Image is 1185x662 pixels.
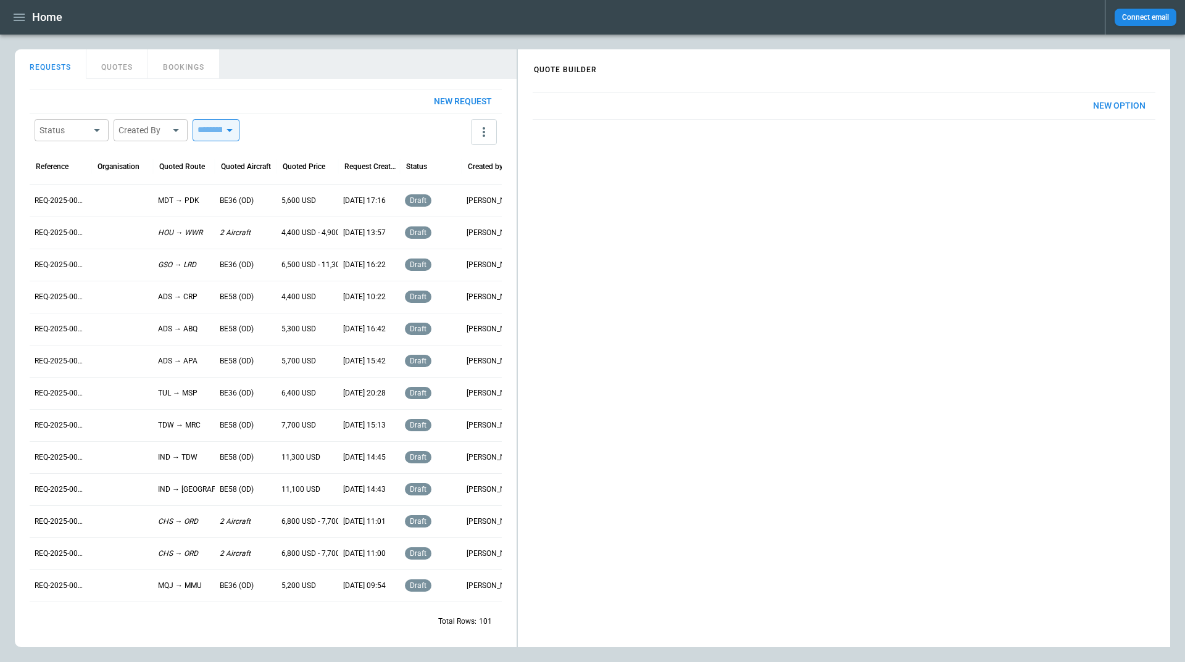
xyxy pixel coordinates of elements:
p: MDT → PDK [158,196,199,206]
div: Status [39,124,89,136]
p: 2 Aircraft [220,548,251,559]
p: ADS → CRP [158,292,197,302]
p: [DATE] 15:42 [343,356,386,366]
button: more [471,119,497,145]
p: 5,200 USD [281,581,316,591]
p: IND → TDW [158,452,197,463]
p: [DATE] 10:22 [343,292,386,302]
span: draft [407,453,429,461]
p: HOU → WWR [158,228,202,238]
p: REQ-2025-000246 [35,420,86,431]
span: draft [407,389,429,397]
p: REQ-2025-000253 [35,196,86,206]
p: BE36 (OD) [220,196,254,206]
p: BE58 (OD) [220,292,254,302]
p: [DATE] 14:43 [343,484,386,495]
div: Request Created At (UTC-05:00) [344,162,397,171]
div: Organisation [98,162,139,171]
p: 6,500 USD - 11,300 USD [281,260,360,270]
p: [PERSON_NAME] [467,581,518,591]
p: [DATE] 14:45 [343,452,386,463]
button: REQUESTS [15,49,86,79]
p: 5,300 USD [281,324,316,334]
p: IND → [GEOGRAPHIC_DATA] [158,484,252,495]
p: [DATE] 16:42 [343,324,386,334]
div: scrollable content [518,82,1170,130]
span: draft [407,357,429,365]
p: REQ-2025-000251 [35,260,86,270]
p: 6,400 USD [281,388,316,399]
button: BOOKINGS [148,49,220,79]
button: Connect email [1115,9,1176,26]
p: ADS → APA [158,356,197,366]
button: New request [424,89,502,114]
button: New Option [1083,93,1155,119]
p: BE58 (OD) [220,452,254,463]
p: [PERSON_NAME] [467,228,518,238]
span: draft [407,421,429,429]
p: [PERSON_NAME] [467,388,518,399]
p: TUL → MSP [158,388,197,399]
div: Quoted Price [283,162,325,171]
p: CHS → ORD [158,516,198,527]
p: [DATE] 09:54 [343,581,386,591]
p: 6,800 USD - 7,700 USD [281,516,356,527]
h1: Home [32,10,62,25]
span: draft [407,581,429,590]
button: QUOTES [86,49,148,79]
p: [DATE] 20:28 [343,388,386,399]
div: Quoted Aircraft [221,162,271,171]
p: 2 Aircraft [220,516,251,527]
p: [PERSON_NAME] [467,324,518,334]
h4: QUOTE BUILDER [519,52,612,80]
p: [DATE] 11:00 [343,548,386,559]
p: Total Rows: [438,616,476,627]
p: BE36 (OD) [220,260,254,270]
div: Reference [36,162,69,171]
span: draft [407,485,429,494]
p: [PERSON_NAME] [467,356,518,366]
p: REQ-2025-000241 [35,581,86,591]
p: [PERSON_NAME] [467,516,518,527]
p: REQ-2025-000250 [35,292,86,302]
p: BE58 (OD) [220,324,254,334]
p: 4,400 USD [281,292,316,302]
p: 7,700 USD [281,420,316,431]
p: BE58 (OD) [220,484,254,495]
p: [DATE] 17:16 [343,196,386,206]
p: 11,100 USD [281,484,320,495]
span: draft [407,549,429,558]
span: draft [407,260,429,269]
span: draft [407,228,429,237]
p: 5,600 USD [281,196,316,206]
p: 2 Aircraft [220,228,251,238]
p: REQ-2025-000242 [35,548,86,559]
p: BE36 (OD) [220,388,254,399]
span: draft [407,196,429,205]
p: 4,400 USD - 4,900 USD [281,228,356,238]
p: [PERSON_NAME] [467,260,518,270]
span: draft [407,292,429,301]
p: GSO → LRD [158,260,196,270]
p: ADS → ABQ [158,324,197,334]
p: BE36 (OD) [220,581,254,591]
p: [PERSON_NAME] [467,548,518,559]
p: REQ-2025-000248 [35,356,86,366]
p: REQ-2025-000243 [35,516,86,527]
p: 11,300 USD [281,452,320,463]
div: Quoted Route [159,162,205,171]
p: [PERSON_NAME] [467,292,518,302]
p: REQ-2025-000245 [35,452,86,463]
p: REQ-2025-000252 [35,228,86,238]
p: TDW → MRC [158,420,201,431]
p: [DATE] 15:13 [343,420,386,431]
p: CHS → ORD [158,548,198,559]
p: [DATE] 11:01 [343,516,386,527]
p: REQ-2025-000244 [35,484,86,495]
p: [PERSON_NAME] [467,420,518,431]
p: REQ-2025-000249 [35,324,86,334]
span: draft [407,517,429,526]
p: MQJ → MMU [158,581,202,591]
p: [PERSON_NAME] [467,196,518,206]
p: [DATE] 16:22 [343,260,386,270]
